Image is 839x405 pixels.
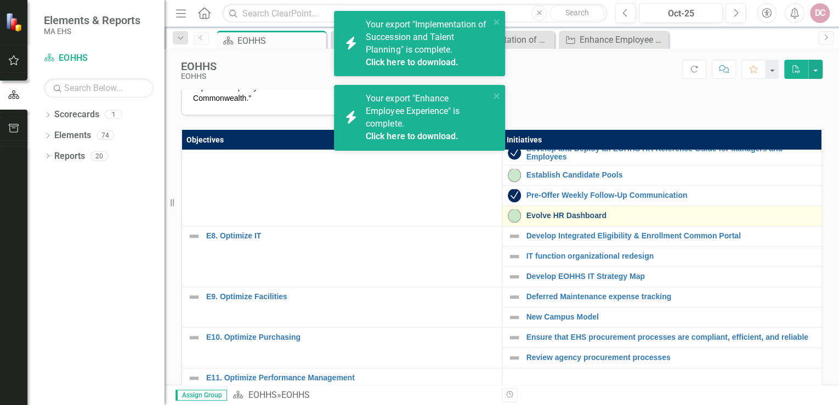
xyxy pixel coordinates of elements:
a: New Campus Model [526,313,817,321]
a: Click here to download. [366,131,458,141]
img: Not Defined [188,290,201,304]
img: Not Defined [188,372,201,385]
span: Assign Group [175,390,227,401]
a: Develop EOHHS IT Strategy Map [526,272,817,281]
a: Enhance Employee Experience [562,33,666,47]
div: EOHHS [281,390,309,400]
a: E10. Optimize Purchasing [206,333,496,341]
span: Your export "Implementation of Succession and Talent Planning" is complete. [366,19,487,69]
div: 20 [90,151,108,161]
button: Search [549,5,604,21]
span: Search [565,8,589,17]
img: ClearPoint Strategy [5,12,25,31]
small: MA EHS [44,27,140,36]
img: Not Defined [508,331,521,344]
div: 74 [97,131,114,140]
a: IT function organizational redesign [526,252,817,260]
a: E9. Optimize Facilities [206,293,496,301]
img: Complete [508,189,521,202]
a: Ensure that EHS procurement processes are compliant, efficient, and reliable [526,333,817,341]
img: On-track [508,209,521,223]
td: Double-Click to Edit Right Click for Context Menu [502,141,822,165]
a: E11. Optimize Performance Management [206,374,496,382]
div: 1 [105,110,122,119]
input: Search Below... [44,78,154,98]
img: Not Defined [508,351,521,364]
a: Review agency procurement processes [526,353,817,362]
a: Reports [54,150,85,163]
img: Complete [508,146,521,159]
a: Deferred Maintenance expense tracking [526,293,817,301]
a: EOHHS [248,390,276,400]
div: EOHHS [181,60,217,72]
img: Not Defined [188,230,201,243]
a: Click here to download. [366,57,458,67]
img: Not Defined [188,331,201,344]
input: Search ClearPoint... [222,4,607,23]
img: Not Defined [508,270,521,283]
a: Pre-Offer Weekly Follow-Up Communication [526,191,817,199]
a: Establish Candidate Pools [526,171,817,179]
img: Not Defined [508,250,521,263]
button: close [493,15,501,28]
button: DC [810,3,830,23]
span: Your export "Enhance Employee Experience" is complete. [366,93,487,142]
a: Develop and Deploy an EOHHS HR Reference Guide for Managers and Employees [526,145,817,162]
div: Implementation of Succession and Talent Planning [466,33,552,47]
div: EOHHS [181,72,217,81]
div: » [233,389,494,402]
a: E8. Optimize IT [206,232,496,240]
a: EOHHS [44,52,154,65]
span: "To provide health and human services advocacy, coordination, and person-centered programs that p... [193,61,480,102]
div: EOHHS [237,34,324,48]
img: On-track [508,169,521,182]
img: Not Defined [508,311,521,324]
td: Double-Click to Edit Right Click for Context Menu [502,185,822,206]
div: Enhance Employee Experience [580,33,666,47]
img: Not Defined [508,230,521,243]
button: close [493,89,501,102]
a: Scorecards [54,109,99,121]
img: Not Defined [508,290,521,304]
a: Elements [54,129,91,142]
td: Double-Click to Edit Right Click for Context Menu [502,165,822,185]
span: Elements & Reports [44,14,140,27]
button: Oct-25 [639,3,723,23]
a: Evolve HR Dashboard [526,212,817,220]
div: Oct-25 [643,7,719,20]
a: Develop Integrated Eligibility & Enrollment Common Portal [526,232,817,240]
td: Double-Click to Edit Right Click for Context Menu [502,206,822,226]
